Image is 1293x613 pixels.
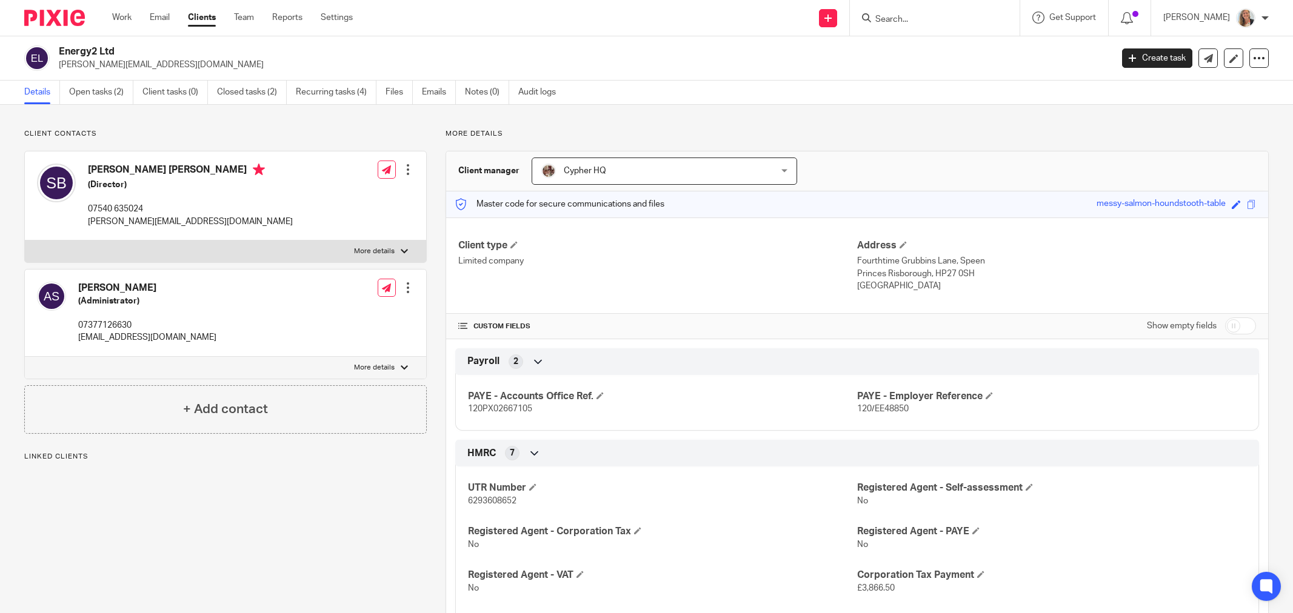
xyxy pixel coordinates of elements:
p: More details [446,129,1269,139]
h4: Client type [458,239,857,252]
a: Files [386,81,413,104]
a: Email [150,12,170,24]
p: [PERSON_NAME] [1163,12,1230,24]
div: messy-salmon-houndstooth-table [1097,197,1226,211]
p: Limited company [458,255,857,267]
img: Pixie [24,10,85,26]
p: More details [354,363,395,373]
h4: Registered Agent - Self-assessment [857,482,1246,494]
h4: Registered Agent - PAYE [857,525,1246,538]
h4: Corporation Tax Payment [857,569,1246,582]
p: Client contacts [24,129,427,139]
h4: [PERSON_NAME] [78,282,216,294]
h5: (Administrator) [78,295,216,307]
span: No [468,540,479,549]
span: Get Support [1049,13,1096,22]
p: Fourthtime Grubbins Lane, Speen [857,255,1256,267]
span: No [468,584,479,592]
span: No [857,497,868,505]
a: Details [24,81,60,104]
h4: + Add contact [183,400,268,419]
a: Closed tasks (2) [217,81,287,104]
a: Clients [188,12,216,24]
span: HMRC [467,447,496,460]
a: Notes (0) [465,81,509,104]
span: £3,866.50 [857,584,895,592]
p: [PERSON_NAME][EMAIL_ADDRESS][DOMAIN_NAME] [59,59,1104,71]
span: 6293608652 [468,497,516,505]
p: [PERSON_NAME][EMAIL_ADDRESS][DOMAIN_NAME] [88,216,293,228]
a: Open tasks (2) [69,81,133,104]
span: 7 [510,447,515,459]
h4: UTR Number [468,482,857,494]
a: Settings [321,12,353,24]
h4: PAYE - Accounts Office Ref. [468,390,857,403]
a: Recurring tasks (4) [296,81,376,104]
span: Payroll [467,355,499,368]
p: 07377126630 [78,319,216,331]
h4: PAYE - Employer Reference [857,390,1246,403]
p: Master code for secure communications and files [455,198,664,210]
a: Audit logs [518,81,565,104]
h4: Registered Agent - VAT [468,569,857,582]
h4: Address [857,239,1256,252]
h5: (Director) [88,179,293,191]
p: [EMAIL_ADDRESS][DOMAIN_NAME] [78,331,216,343]
h4: Registered Agent - Corporation Tax [468,525,857,538]
h3: Client manager [458,165,520,177]
p: Princes Risborough, HP27 0SH [857,268,1256,280]
p: 07540 635024 [88,203,293,215]
img: svg%3E [37,164,76,202]
input: Search [874,15,983,25]
p: Linked clients [24,452,427,462]
a: Work [112,12,132,24]
span: No [857,540,868,549]
span: 120PX02667105 [468,405,532,413]
img: A9EA1D9F-5CC4-4D49-85F1-B1749FAF3577.jpeg [541,164,556,178]
a: Team [234,12,254,24]
i: Primary [253,164,265,176]
span: 2 [513,356,518,368]
a: Emails [422,81,456,104]
img: svg%3E [24,45,50,71]
h4: [PERSON_NAME] [PERSON_NAME] [88,164,293,179]
h4: CUSTOM FIELDS [458,322,857,331]
img: IMG_9257.jpg [1236,8,1255,28]
label: Show empty fields [1147,320,1217,332]
a: Client tasks (0) [142,81,208,104]
a: Create task [1122,48,1192,68]
img: svg%3E [37,282,66,311]
h2: Energy2 Ltd [59,45,895,58]
p: More details [354,247,395,256]
p: [GEOGRAPHIC_DATA] [857,280,1256,292]
span: Cypher HQ [564,167,606,175]
a: Reports [272,12,302,24]
span: 120/EE48850 [857,405,909,413]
